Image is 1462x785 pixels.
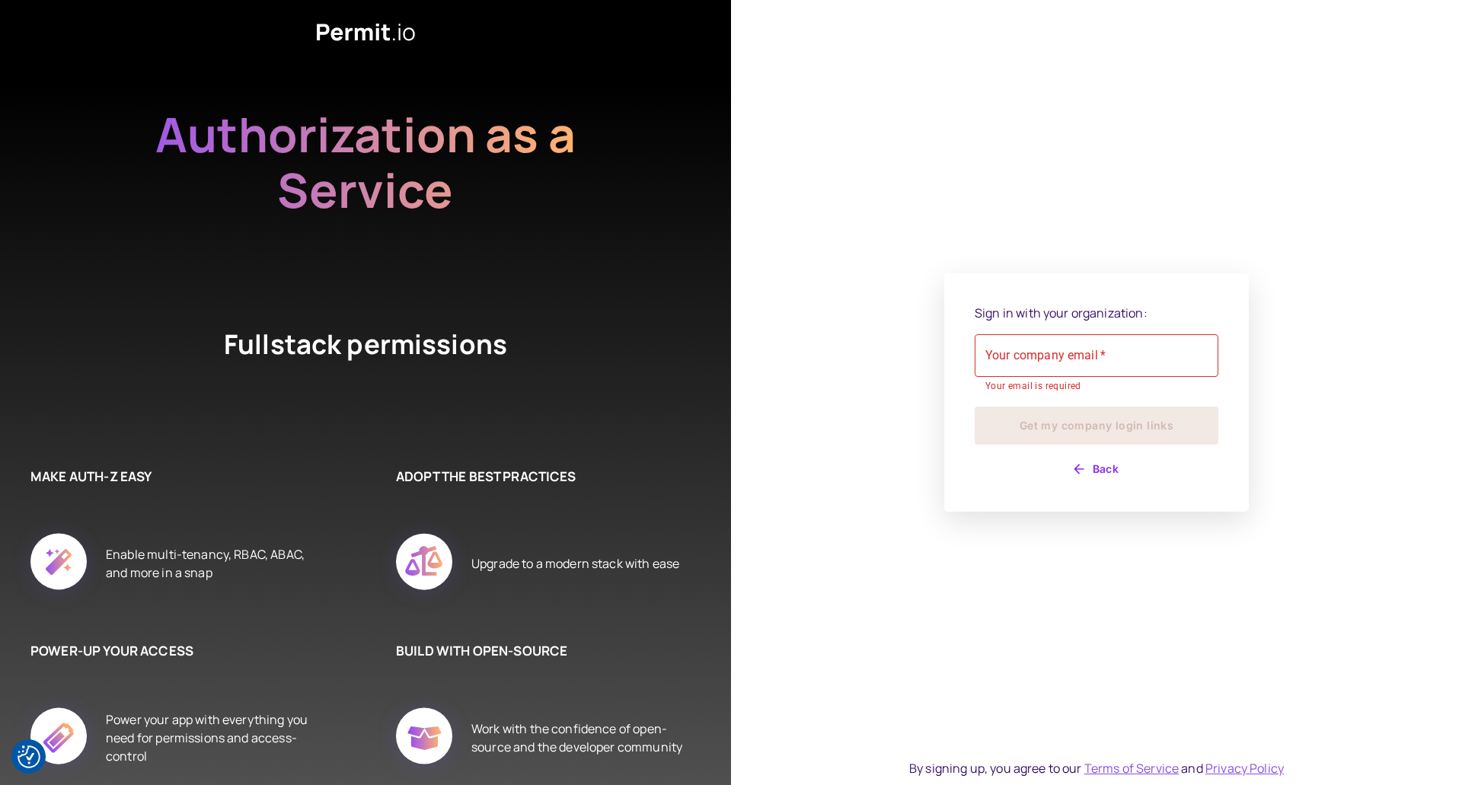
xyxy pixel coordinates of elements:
[1084,760,1179,777] a: Terms of Service
[18,745,40,768] button: Consent Preferences
[471,516,679,611] div: Upgrade to a modern stack with ease
[106,516,320,611] div: Enable multi-tenancy, RBAC, ABAC, and more in a snap
[396,467,685,487] h6: ADOPT THE BEST PRACTICES
[106,691,320,785] div: Power your app with everything you need for permissions and access-control
[30,641,320,661] h6: POWER-UP YOUR ACCESS
[168,326,563,407] h4: Fullstack permissions
[30,467,320,487] h6: MAKE AUTH-Z EASY
[396,641,685,661] h6: BUILD WITH OPEN-SOURCE
[975,457,1218,481] button: Back
[985,379,1208,394] p: Your email is required
[909,759,1284,777] div: By signing up, you agree to our and
[471,691,685,785] div: Work with the confidence of open-source and the developer community
[975,407,1218,445] button: Get my company login links
[107,107,624,251] h2: Authorization as a Service
[1205,760,1284,777] a: Privacy Policy
[975,304,1218,322] p: Sign in with your organization:
[18,745,40,768] img: Revisit consent button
